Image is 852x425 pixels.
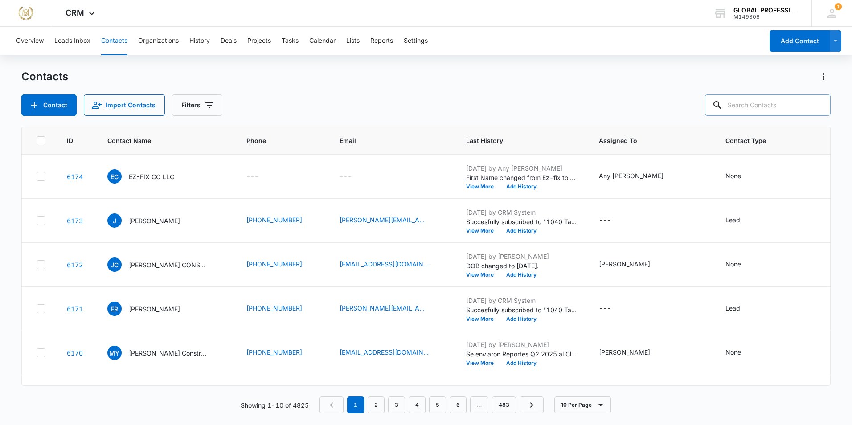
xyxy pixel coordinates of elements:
span: Contact Type [725,136,807,145]
a: [EMAIL_ADDRESS][DOMAIN_NAME] [340,347,429,357]
div: Assigned To - - Select to Edit Field [599,303,627,314]
span: CRM [66,8,84,17]
a: [PHONE_NUMBER] [246,303,302,313]
a: Page 6 [450,396,467,413]
nav: Pagination [319,396,544,413]
button: Filters [172,94,222,116]
div: None [725,171,741,180]
p: EZ-FIX CO LLC [129,172,174,181]
div: Email - eric@trustedvirtualteam.com - Select to Edit Field [340,303,445,314]
button: Actions [816,69,831,84]
p: [PERSON_NAME] [129,304,180,314]
span: Contact Name [107,136,212,145]
input: Search Contacts [705,94,831,116]
div: Phone - 5042317600 - Select to Edit Field [246,347,318,358]
p: [PERSON_NAME] [129,216,180,225]
a: Page 4 [409,396,426,413]
img: Manuel Sierra Does Marketing [18,5,34,21]
button: Add Contact [770,30,830,52]
p: Succesfully subscribed to "1040 Tax Clients ". [466,305,578,315]
div: None [725,347,741,357]
button: View More [466,360,500,366]
div: --- [340,171,352,182]
div: None [725,259,741,269]
a: Navigate to contact details page for Eric Rogers [67,305,83,313]
div: Email - yanisleidysosmanin@gmail.com - Select to Edit Field [340,347,445,358]
button: View More [466,228,500,233]
a: Page 5 [429,396,446,413]
button: Tasks [282,27,299,55]
button: Add History [500,184,543,189]
div: [PERSON_NAME] [599,259,650,269]
div: Assigned To - Erendira Huerta Jackson - Select to Edit Field [599,347,666,358]
div: Contact Name - JJ CRUZ CONSTRUCTION LLC - Select to Edit Field [107,257,225,272]
span: Phone [246,136,305,145]
span: JC [107,257,122,272]
a: [PERSON_NAME][EMAIL_ADDRESS][DOMAIN_NAME] [340,215,429,225]
div: Email - juancarlos@gmail.com - Select to Edit Field [340,215,445,226]
div: Contact Type - None - Select to Edit Field [725,171,757,182]
a: Navigate to contact details page for JJ CRUZ CONSTRUCTION LLC [67,261,83,269]
p: [DATE] by [PERSON_NAME] [466,252,578,261]
div: Any [PERSON_NAME] [599,171,664,180]
div: Contact Name - Mann ys Construcción LLC - Select to Edit Field [107,346,225,360]
p: Showing 1-10 of 4825 [241,400,309,410]
div: Lead [725,215,740,225]
a: [PHONE_NUMBER] [246,215,302,225]
button: Overview [16,27,44,55]
button: Projects [247,27,271,55]
a: Page 2 [368,396,385,413]
div: Contact Name - Juan - Select to Edit Field [107,213,196,228]
button: History [189,27,210,55]
p: [DATE] by Any [PERSON_NAME] [466,163,578,173]
a: Page 483 [492,396,516,413]
p: [PERSON_NAME] CONSTRUCTION LLC [129,260,209,270]
div: Contact Type - None - Select to Edit Field [725,259,757,270]
div: Contact Type - None - Select to Edit Field [725,347,757,358]
a: Next Page [520,396,544,413]
p: First Name changed from Ez-fix to EZ-FIX CO LLC. Last Name entry removed. [466,173,578,182]
button: Add History [500,316,543,322]
div: notifications count [835,3,842,10]
em: 1 [347,396,364,413]
button: Add Contact [21,94,77,116]
div: Contact Name - EZ-FIX CO LLC - Select to Edit Field [107,169,190,184]
span: 1 [835,3,842,10]
button: View More [466,272,500,278]
div: [PERSON_NAME] [599,347,650,357]
div: Phone - 2253634918 - Select to Edit Field [246,259,318,270]
span: ID [67,136,73,145]
div: account name [733,7,799,14]
div: Assigned To - Norma Moran - Select to Edit Field [599,259,666,270]
a: [PERSON_NAME][EMAIL_ADDRESS][DOMAIN_NAME] [340,303,429,313]
div: --- [599,215,611,226]
button: Calendar [309,27,336,55]
p: [DATE] by [PERSON_NAME] [466,384,578,393]
p: [PERSON_NAME] Construcción LLC [129,348,209,358]
a: Navigate to contact details page for EZ-FIX CO LLC [67,173,83,180]
p: [DATE] by CRM System [466,296,578,305]
p: Succesfully subscribed to "1040 Tax Clients ". [466,217,578,226]
button: Lists [346,27,360,55]
p: DOB changed to [DATE]. [466,261,578,270]
a: Page 3 [388,396,405,413]
button: Add History [500,360,543,366]
button: Settings [404,27,428,55]
a: Navigate to contact details page for Juan [67,217,83,225]
div: Contact Name - Eric Rogers - Select to Edit Field [107,302,196,316]
button: 10 Per Page [554,396,611,413]
button: Add History [500,272,543,278]
div: Lead [725,303,740,313]
span: Assigned To [599,136,691,145]
div: Phone - 8779875421 - Select to Edit Field [246,215,318,226]
span: J [107,213,122,228]
button: Add History [500,228,543,233]
a: Navigate to contact details page for Mann ys Construcción LLC [67,349,83,357]
button: Import Contacts [84,94,165,116]
button: View More [466,184,500,189]
span: My [107,346,122,360]
span: EC [107,169,122,184]
div: Phone - - Select to Edit Field [246,171,274,182]
span: Email [340,136,432,145]
button: Leads Inbox [54,27,90,55]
